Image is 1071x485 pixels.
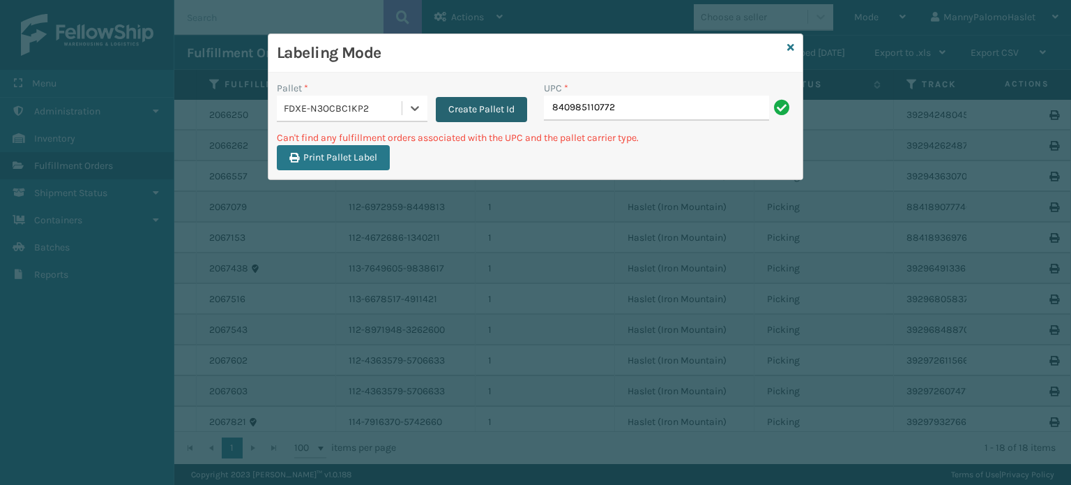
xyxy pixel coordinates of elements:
div: FDXE-N3OCBC1KP2 [284,101,403,116]
button: Print Pallet Label [277,145,390,170]
h3: Labeling Mode [277,43,782,64]
button: Create Pallet Id [436,97,527,122]
label: UPC [544,81,568,96]
label: Pallet [277,81,308,96]
p: Can't find any fulfillment orders associated with the UPC and the pallet carrier type. [277,130,794,145]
